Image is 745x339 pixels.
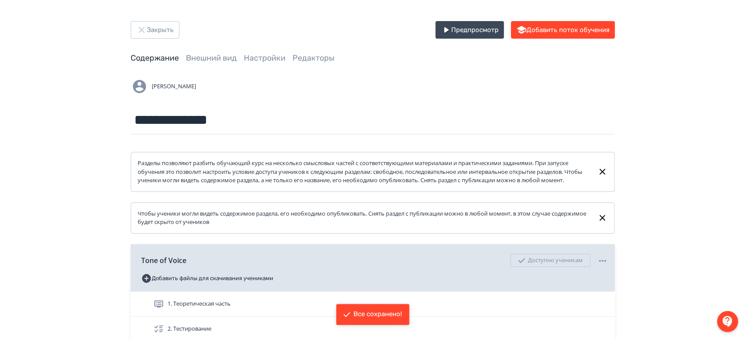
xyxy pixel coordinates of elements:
[131,53,179,63] a: Содержание
[141,255,186,266] span: Tone of Voice
[353,310,402,319] div: Все сохранено!
[511,21,615,39] button: Добавить поток обучения
[152,82,196,91] span: [PERSON_NAME]
[138,209,591,227] div: Чтобы ученики могли видеть содержимое раздела, его необходимо опубликовать. Снять раздел с публик...
[168,299,231,308] span: 1. Теоретическая часть
[510,254,590,267] div: Доступно ученикам
[292,53,335,63] a: Редакторы
[131,292,615,317] div: 1. Теоретическая часть
[138,159,591,185] div: Разделы позволяют разбить обучающий курс на несколько смысловых частей с соответствующими материа...
[186,53,237,63] a: Внешний вид
[244,53,285,63] a: Настройки
[435,21,504,39] button: Предпросмотр
[168,325,211,333] span: 2. Тестирование
[141,271,273,285] button: Добавить файлы для скачивания учениками
[131,21,179,39] button: Закрыть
